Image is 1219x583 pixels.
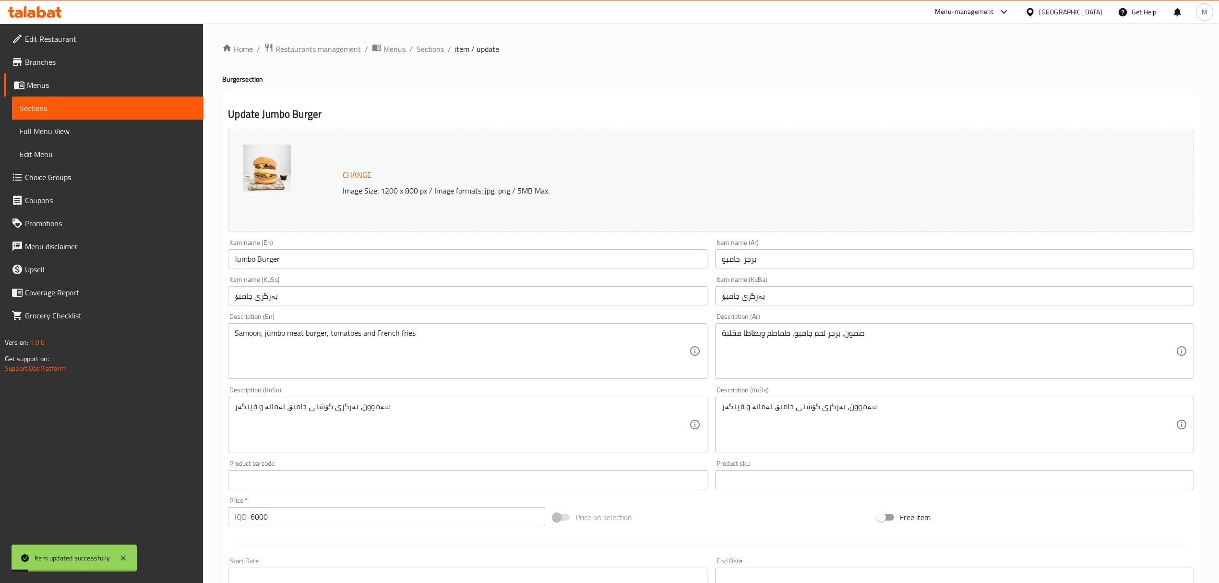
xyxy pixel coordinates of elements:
[257,43,260,55] li: /
[5,336,28,349] span: Version:
[409,43,413,55] li: /
[5,362,66,375] a: Support.OpsPlatform
[25,56,196,68] span: Branches
[25,287,196,298] span: Coverage Report
[243,145,291,193] img: %D8%A8%D8%B1%D9%83%D8%B1_%D8%AC%D8%A7%D9%85%D8%A8%D9%88638325542380234609.jpg
[4,189,203,212] a: Coupons
[25,264,196,275] span: Upsell
[235,328,689,374] textarea: Samoon, jumbo meat burger, tomatoes and French fries
[715,286,1194,305] input: Enter name KuBa
[228,249,707,268] input: Enter name En
[228,470,707,489] input: Please enter product barcode
[228,107,1194,121] h2: Update Jumbo Burger
[4,50,203,73] a: Branches
[275,43,361,55] span: Restaurants management
[417,43,444,55] a: Sections
[4,235,203,258] a: Menu disclaimer
[20,148,196,160] span: Edit Menu
[20,125,196,137] span: Full Menu View
[4,258,203,281] a: Upsell
[4,73,203,97] a: Menus
[575,511,632,523] span: Price on selection
[935,6,994,18] div: Menu-management
[4,166,203,189] a: Choice Groups
[25,33,196,45] span: Edit Restaurant
[228,286,707,305] input: Enter name KuSo
[383,43,406,55] span: Menus
[235,402,689,448] textarea: سەموون، بەرگری گۆشتی جامبۆ، تەماتە و فینگەر
[1039,7,1102,17] div: [GEOGRAPHIC_DATA]
[715,249,1194,268] input: Enter name Ar
[222,74,1200,84] h4: Burger section
[455,43,499,55] span: item / update
[1202,7,1207,17] span: M
[30,336,45,349] span: 1.0.0
[4,304,203,327] a: Grocery Checklist
[235,511,247,522] p: IQD
[5,352,49,365] span: Get support on:
[4,212,203,235] a: Promotions
[12,120,203,143] a: Full Menu View
[900,511,931,523] span: Free item
[12,143,203,166] a: Edit Menu
[4,281,203,304] a: Coverage Report
[343,168,371,182] span: Change
[20,102,196,114] span: Sections
[222,43,1200,55] nav: breadcrumb
[264,43,361,55] a: Restaurants management
[339,185,1041,196] p: Image Size: 1200 x 800 px / Image formats: jpg, png / 5MB Max.
[448,43,451,55] li: /
[715,470,1194,489] input: Please enter product sku
[4,27,203,50] a: Edit Restaurant
[222,43,253,55] a: Home
[25,241,196,252] span: Menu disclaimer
[35,553,110,563] div: Item updated successfully
[339,165,375,185] button: Change
[251,507,545,526] input: Please enter price
[25,218,196,229] span: Promotions
[27,79,196,91] span: Menus
[12,97,203,120] a: Sections
[25,194,196,206] span: Coupons
[25,310,196,321] span: Grocery Checklist
[722,328,1176,374] textarea: صمون، برجر لحم جامبو، طماطم وبطاطا مقلية
[25,171,196,183] span: Choice Groups
[365,43,368,55] li: /
[372,43,406,55] a: Menus
[722,402,1176,448] textarea: سەموون، بەرگری گۆشتی جامبۆ، تەماتە و فینگەر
